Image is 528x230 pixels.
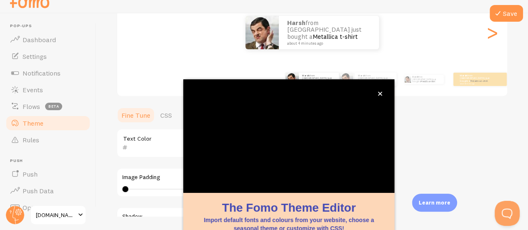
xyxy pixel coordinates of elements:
a: CSS [155,107,177,124]
a: Flows beta [5,98,91,115]
a: Push [5,166,91,182]
img: Fomo [340,73,353,86]
a: Metallica t-shirt [470,79,488,83]
span: Push [10,158,91,164]
strong: Harsh [358,74,366,77]
img: Fomo [245,16,279,49]
span: Notifications [23,69,61,77]
a: Theme [5,115,91,131]
small: about 4 minutes ago [460,83,493,84]
a: Metallica t-shirt [421,80,435,83]
img: Fomo [404,76,411,83]
p: from [GEOGRAPHIC_DATA] just bought a [358,74,393,84]
span: Push Data [23,187,54,195]
a: Dashboard [5,31,91,48]
div: Learn more [412,194,457,212]
button: Save [490,5,523,22]
span: Rules [23,136,39,144]
a: Fine Tune [116,107,155,124]
a: [DOMAIN_NAME] [30,205,86,225]
small: about 4 minutes ago [287,41,368,45]
strong: Harsh [412,76,419,78]
strong: Harsh [302,74,310,77]
strong: Harsh [460,74,467,77]
a: Rules [5,131,91,148]
a: Push Data [5,182,91,199]
a: Settings [5,48,91,65]
a: Opt-In [5,199,91,216]
a: Notifications [5,65,91,81]
a: Events [5,81,91,98]
span: beta [45,103,62,110]
p: from [GEOGRAPHIC_DATA] just bought a [302,74,336,84]
span: Push [23,170,38,178]
div: Next slide [487,3,497,63]
span: Theme [23,119,43,127]
span: Dashboard [23,35,56,44]
span: Settings [23,52,47,61]
p: from [GEOGRAPHIC_DATA] just bought a [287,20,371,45]
p: from [GEOGRAPHIC_DATA] just bought a [460,74,493,84]
label: Image Padding [122,174,361,181]
img: Fomo [285,73,299,86]
h1: The Fomo Theme Editor [193,200,384,216]
p: from [GEOGRAPHIC_DATA] just bought a [412,75,440,84]
span: Pop-ups [10,23,91,29]
p: Learn more [419,199,450,207]
strong: Harsh [287,19,306,27]
span: [DOMAIN_NAME] [36,210,76,220]
iframe: Help Scout Beacon - Open [495,201,520,226]
span: Flows [23,102,40,111]
button: close, [376,89,384,98]
a: Metallica t-shirt [313,33,358,40]
span: Opt-In [23,203,42,212]
span: Events [23,86,43,94]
